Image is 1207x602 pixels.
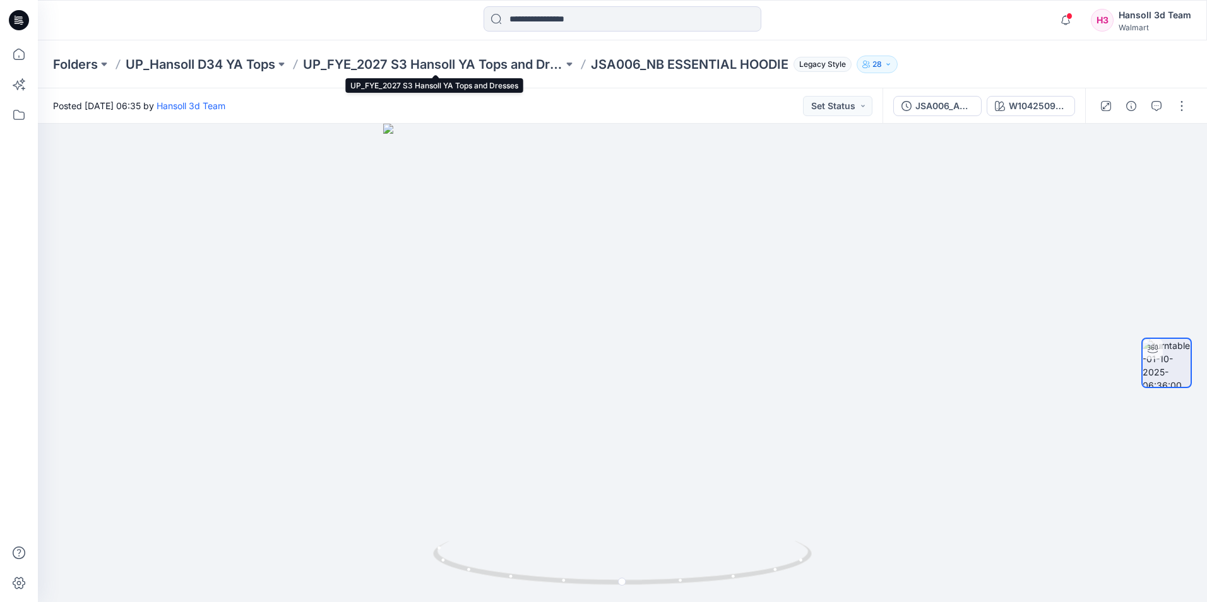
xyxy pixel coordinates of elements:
div: H3 [1091,9,1114,32]
div: JSA006_ADM_NB ESSENTIAL HOODIE [915,99,973,113]
button: JSA006_ADM_NB ESSENTIAL HOODIE [893,96,982,116]
a: UP_FYE_2027 S3 Hansoll YA Tops and Dresses [303,56,563,73]
button: 28 [857,56,898,73]
a: UP_Hansoll D34 YA Tops [126,56,275,73]
img: turntable-01-10-2025-06:36:00 [1143,339,1191,387]
p: JSA006_NB ESSENTIAL HOODIE [591,56,788,73]
button: Details [1121,96,1141,116]
button: W104250912SM10AA [987,96,1075,116]
a: Folders [53,56,98,73]
p: 28 [872,57,882,71]
span: Legacy Style [794,57,852,72]
a: Hansoll 3d Team [157,100,225,111]
div: Walmart [1119,23,1191,32]
button: Legacy Style [788,56,852,73]
div: Hansoll 3d Team [1119,8,1191,23]
span: Posted [DATE] 06:35 by [53,99,225,112]
div: W104250912SM10AA [1009,99,1067,113]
